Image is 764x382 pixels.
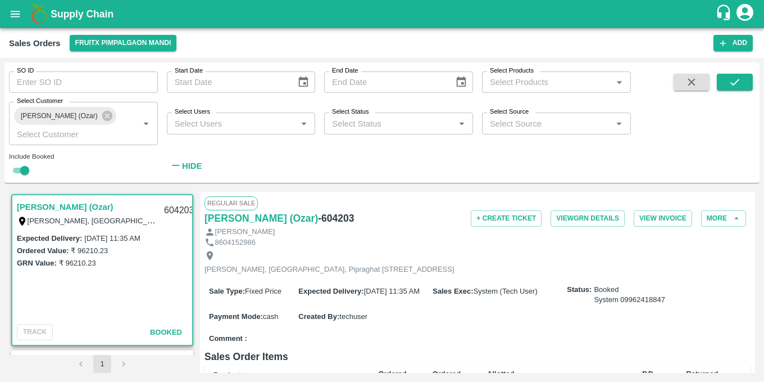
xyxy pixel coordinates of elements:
[298,312,339,321] label: Created By :
[318,210,354,226] h6: - 604203
[263,312,278,321] span: cash
[170,116,294,131] input: Select Users
[209,287,245,295] label: Sale Type :
[451,71,472,93] button: Choose date
[182,161,202,170] strong: Hide
[612,75,626,89] button: Open
[14,110,104,122] span: [PERSON_NAME] (Ozar)
[715,4,735,24] div: customer-support
[204,349,751,365] h6: Sales Order Items
[175,66,203,75] label: Start Date
[551,210,625,227] button: ViewGRN Details
[474,287,538,295] span: System (Tech User)
[167,156,205,176] button: Hide
[9,151,158,161] div: Include Booked
[28,3,51,25] img: logo
[71,246,108,255] label: ₹ 96210.23
[9,36,61,51] div: Sales Orders
[612,116,626,131] button: Open
[634,210,692,227] button: View Invoice
[17,97,63,106] label: Select Customer
[70,355,134,373] nav: pagination navigation
[93,355,111,373] button: page 1
[324,71,445,93] input: End Date
[17,246,69,255] label: Ordered Value:
[332,107,369,116] label: Select Status
[485,75,609,89] input: Select Products
[485,116,609,131] input: Select Source
[594,295,665,305] div: System 09962418847
[204,264,454,275] p: [PERSON_NAME], [GEOGRAPHIC_DATA], Pipraghat [STREET_ADDRESS]
[297,116,311,131] button: Open
[167,71,288,93] input: Start Date
[701,210,746,227] button: More
[12,127,121,141] input: Select Customer
[594,285,665,305] span: Booked
[139,116,153,131] button: Open
[735,2,755,26] div: account of current user
[433,287,473,295] label: Sales Exec :
[51,6,715,22] a: Supply Chain
[175,107,210,116] label: Select Users
[245,287,281,295] span: Fixed Price
[59,259,96,267] label: ₹ 96210.23
[204,196,258,210] span: Regular Sale
[215,237,256,248] p: 8604152986
[17,200,113,214] a: [PERSON_NAME] (Ozar)
[17,259,57,267] label: GRN Value:
[9,71,158,93] input: Enter SO ID
[209,334,247,344] label: Comment :
[209,312,263,321] label: Payment Mode :
[567,285,592,295] label: Status:
[70,35,177,51] button: Select DC
[213,371,241,379] b: Product
[17,234,82,242] label: Expected Delivery :
[490,66,534,75] label: Select Products
[293,71,314,93] button: Choose date
[215,227,275,237] p: [PERSON_NAME]
[204,210,318,226] a: [PERSON_NAME] (Ozar)
[713,35,753,51] button: Add
[28,216,278,225] label: [PERSON_NAME], [GEOGRAPHIC_DATA], Pipraghat [STREET_ADDRESS]
[339,312,367,321] span: techuser
[490,107,529,116] label: Select Source
[364,287,420,295] span: [DATE] 11:35 AM
[2,1,28,27] button: open drawer
[14,107,116,125] div: [PERSON_NAME] (Ozar)
[298,287,363,295] label: Expected Delivery :
[51,8,113,20] b: Supply Chain
[471,210,542,227] button: + Create Ticket
[17,66,34,75] label: SO ID
[332,66,358,75] label: End Date
[157,197,201,224] div: 604203
[454,116,469,131] button: Open
[328,116,451,131] input: Select Status
[157,354,201,380] div: 603827
[84,234,140,242] label: [DATE] 11:35 AM
[150,328,182,336] span: Booked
